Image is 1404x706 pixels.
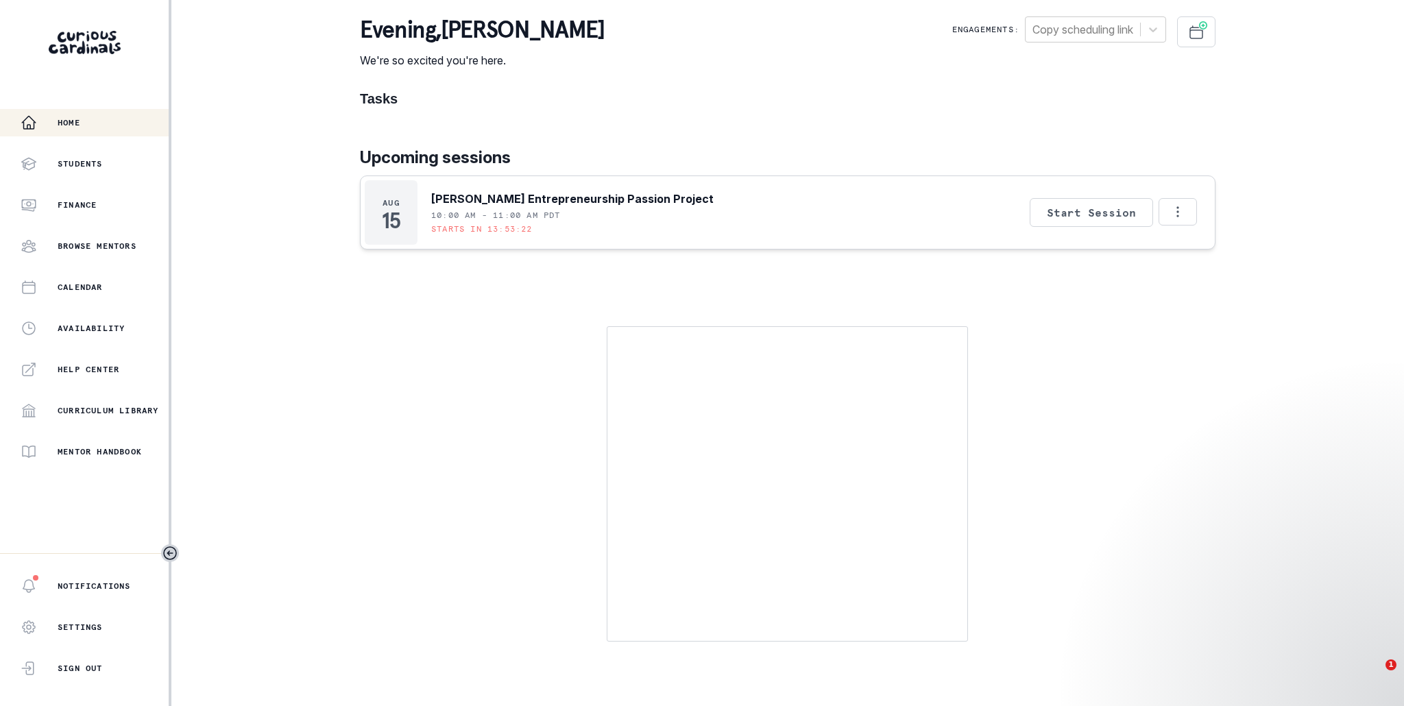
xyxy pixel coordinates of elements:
iframe: Intercom live chat [1357,659,1390,692]
p: evening , [PERSON_NAME] [360,16,604,44]
p: Students [58,158,103,169]
p: Curriculum Library [58,405,159,416]
button: Options [1159,198,1197,226]
p: Availability [58,323,125,334]
p: Notifications [58,581,131,592]
p: Engagements: [952,24,1019,35]
img: Curious Cardinals Logo [49,31,121,54]
p: Sign Out [58,663,103,674]
p: We're so excited you're here. [360,52,604,69]
p: Finance [58,199,97,210]
p: Upcoming sessions [360,145,1215,170]
p: Aug [383,197,400,208]
p: Settings [58,622,103,633]
h1: Tasks [360,90,1215,107]
p: Help Center [58,364,119,375]
button: Toggle sidebar [161,544,179,562]
p: Calendar [58,282,103,293]
p: 10:00 AM - 11:00 AM PDT [431,210,561,221]
p: Mentor Handbook [58,446,142,457]
p: Browse Mentors [58,241,136,252]
p: Home [58,117,80,128]
button: Start Session [1030,198,1153,227]
p: 15 [382,214,400,228]
p: [PERSON_NAME] Entrepreneurship Passion Project [431,191,714,207]
p: Starts in 13:53:22 [431,223,533,234]
button: Schedule Sessions [1177,16,1215,47]
span: 1 [1385,659,1396,670]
